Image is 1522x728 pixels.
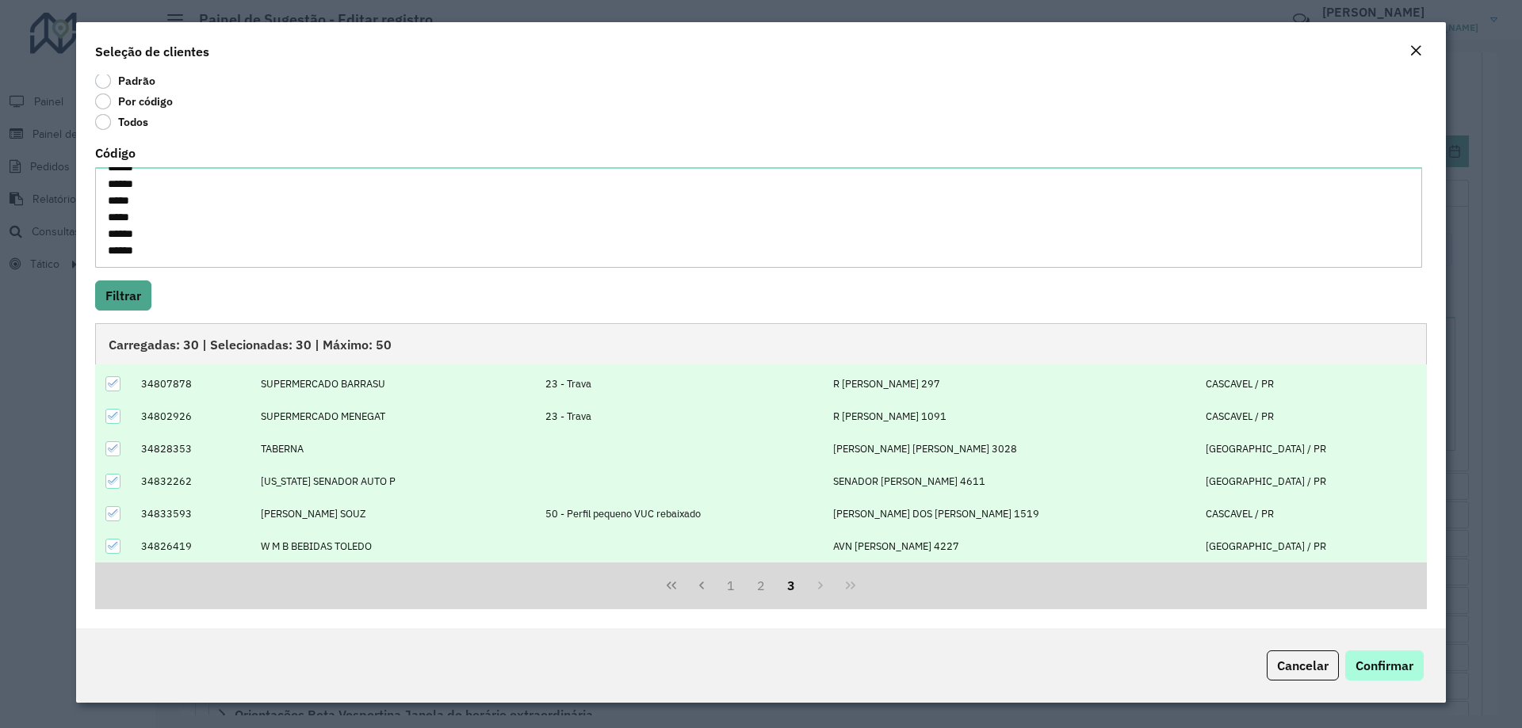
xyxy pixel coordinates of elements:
[95,143,136,162] label: Código
[253,465,537,497] td: [US_STATE] SENADOR AUTO P
[1345,650,1424,680] button: Confirmar
[95,323,1427,364] div: Carregadas: 30 | Selecionadas: 30 | Máximo: 50
[537,497,825,530] td: 50 - Perfil pequeno VUC rebaixado
[253,530,537,562] td: W M B BEBIDAS TOLEDO
[132,497,252,530] td: 34833593
[1197,433,1426,465] td: [GEOGRAPHIC_DATA] / PR
[1197,368,1426,400] td: CASCAVEL / PR
[1356,657,1413,673] span: Confirmar
[746,570,776,600] button: 2
[253,368,537,400] td: SUPERMERCADO BARRASU
[253,433,537,465] td: TABERNA
[95,42,209,61] h4: Seleção de clientes
[1277,657,1329,673] span: Cancelar
[1197,497,1426,530] td: CASCAVEL / PR
[253,497,537,530] td: [PERSON_NAME] SOUZ
[132,433,252,465] td: 34828353
[95,93,173,109] label: Por código
[1409,44,1422,57] em: Fechar
[95,73,155,89] label: Padrão
[537,400,825,433] td: 23 - Trava
[825,433,1198,465] td: [PERSON_NAME] [PERSON_NAME] 3028
[825,497,1198,530] td: [PERSON_NAME] DOS [PERSON_NAME] 1519
[656,570,686,600] button: First Page
[686,570,717,600] button: Previous Page
[776,570,806,600] button: 3
[825,368,1198,400] td: R [PERSON_NAME] 297
[95,114,148,130] label: Todos
[1197,530,1426,562] td: [GEOGRAPHIC_DATA] / PR
[825,465,1198,497] td: SENADOR [PERSON_NAME] 4611
[537,368,825,400] td: 23 - Trava
[1197,400,1426,433] td: CASCAVEL / PR
[132,400,252,433] td: 34802926
[825,530,1198,562] td: AVN [PERSON_NAME] 4227
[132,465,252,497] td: 34832262
[132,530,252,562] td: 34826419
[825,400,1198,433] td: R [PERSON_NAME] 1091
[1405,41,1427,62] button: Close
[1197,465,1426,497] td: [GEOGRAPHIC_DATA] / PR
[95,280,151,311] button: Filtrar
[132,368,252,400] td: 34807878
[1267,650,1339,680] button: Cancelar
[253,400,537,433] td: SUPERMERCADO MENEGAT
[716,570,746,600] button: 1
